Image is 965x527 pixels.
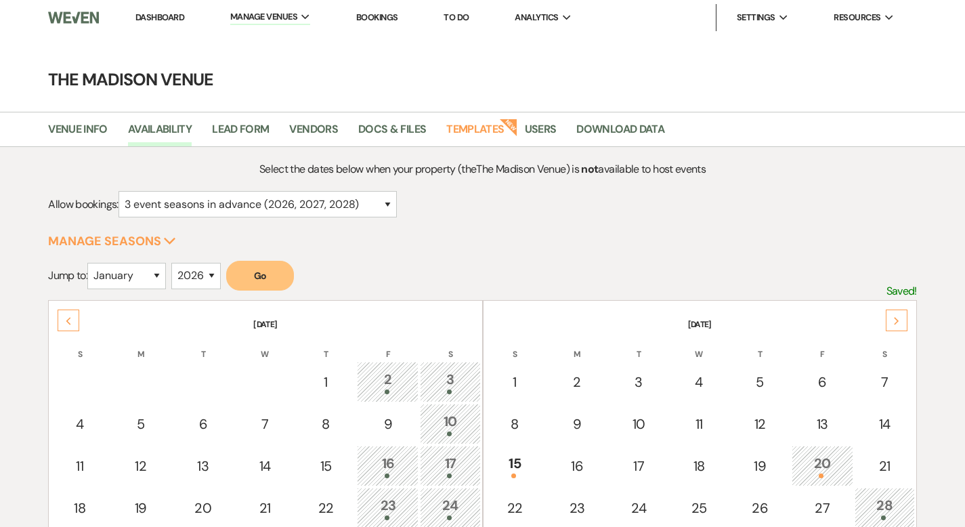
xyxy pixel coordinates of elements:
div: 4 [58,414,102,434]
a: Docs & Files [358,121,426,146]
th: M [110,332,171,360]
div: 1 [303,372,348,392]
div: 6 [799,372,846,392]
a: Availability [128,121,192,146]
th: F [792,332,853,360]
th: W [670,332,729,360]
th: [DATE] [50,302,480,331]
div: 3 [427,369,473,394]
div: 3 [617,372,661,392]
div: 15 [303,456,348,476]
a: Users [525,121,557,146]
th: M [546,332,608,360]
div: 9 [364,414,411,434]
th: T [295,332,356,360]
div: 23 [554,498,601,518]
div: 14 [862,414,907,434]
a: Lead Form [212,121,269,146]
div: 21 [242,498,286,518]
span: Allow bookings: [48,197,118,211]
div: 22 [492,498,538,518]
a: Templates [446,121,504,146]
p: Select the dates below when your property (the The Madison Venue ) is available to host events [157,161,809,178]
th: [DATE] [485,302,915,331]
div: 26 [737,498,783,518]
div: 1 [492,372,538,392]
div: 28 [862,495,907,520]
div: 19 [118,498,163,518]
th: T [609,332,668,360]
div: 19 [737,456,783,476]
div: 16 [364,453,411,478]
div: 11 [58,456,102,476]
span: Manage Venues [230,10,297,24]
div: 8 [303,414,348,434]
div: 11 [677,414,721,434]
div: 6 [179,414,226,434]
div: 23 [364,495,411,520]
div: 27 [799,498,846,518]
div: 12 [737,414,783,434]
div: 22 [303,498,348,518]
a: Dashboard [135,12,184,23]
div: 4 [677,372,721,392]
th: S [420,332,480,360]
strong: New [499,117,518,136]
div: 13 [799,414,846,434]
div: 24 [427,495,473,520]
th: T [172,332,234,360]
th: W [235,332,294,360]
span: Jump to: [48,268,87,282]
div: 8 [492,414,538,434]
div: 17 [617,456,661,476]
a: Download Data [576,121,664,146]
th: F [357,332,419,360]
div: 25 [677,498,721,518]
a: Venue Info [48,121,108,146]
div: 9 [554,414,601,434]
div: 15 [492,453,538,478]
div: 18 [58,498,102,518]
div: 5 [737,372,783,392]
div: 21 [862,456,907,476]
div: 17 [427,453,473,478]
span: Resources [834,11,880,24]
div: 10 [427,411,473,436]
a: To Do [444,12,469,23]
th: S [855,332,915,360]
div: 16 [554,456,601,476]
span: Settings [737,11,775,24]
th: S [50,332,109,360]
button: Go [226,261,294,291]
div: 10 [617,414,661,434]
img: Weven Logo [48,3,99,32]
div: 18 [677,456,721,476]
button: Manage Seasons [48,235,176,247]
div: 5 [118,414,163,434]
div: 20 [799,453,846,478]
div: 24 [617,498,661,518]
th: S [485,332,545,360]
a: Vendors [289,121,338,146]
div: 2 [554,372,601,392]
th: T [730,332,790,360]
div: 2 [364,369,411,394]
span: Analytics [515,11,558,24]
div: 14 [242,456,286,476]
div: 20 [179,498,226,518]
p: Saved! [886,282,917,300]
a: Bookings [356,12,398,23]
div: 7 [862,372,907,392]
div: 12 [118,456,163,476]
div: 13 [179,456,226,476]
div: 7 [242,414,286,434]
strong: not [581,162,598,176]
